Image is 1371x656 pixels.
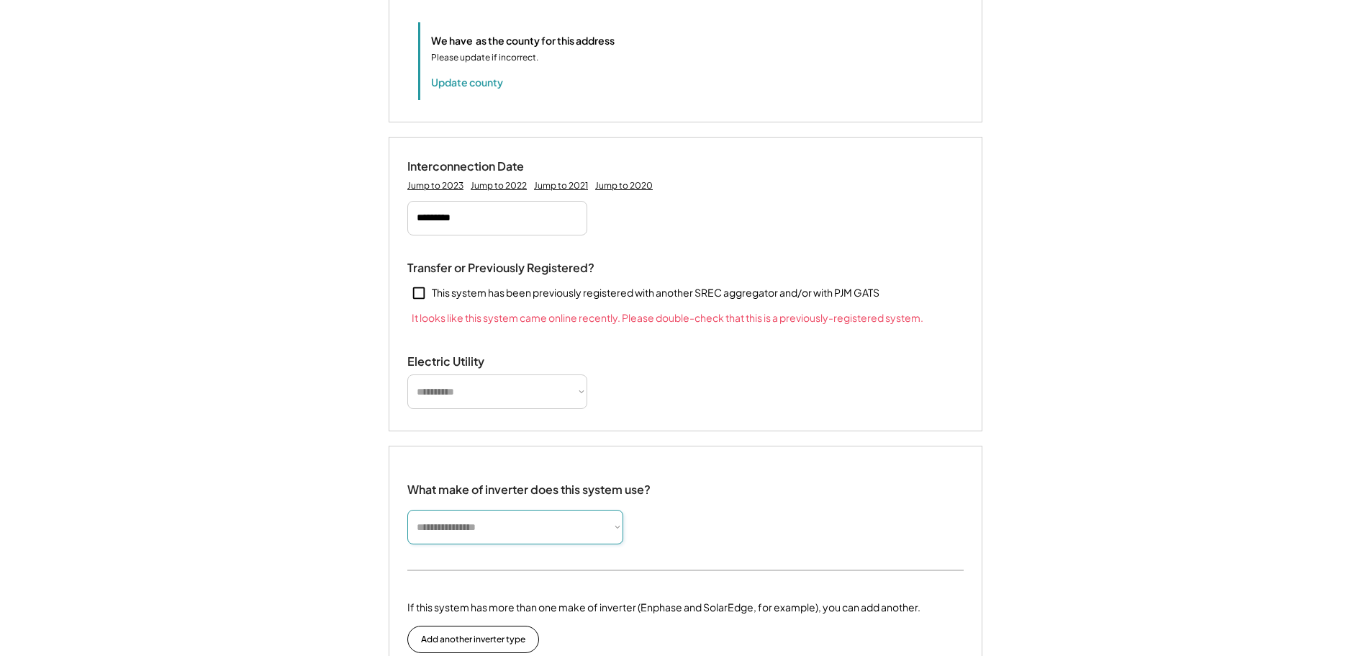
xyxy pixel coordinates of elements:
[407,600,920,615] div: If this system has more than one make of inverter (Enphase and SolarEdge, for example), you can a...
[534,180,588,192] div: Jump to 2021
[431,33,615,48] div: We have as the county for this address
[407,159,551,174] div: Interconnection Date
[407,180,463,192] div: Jump to 2023
[595,180,653,192] div: Jump to 2020
[407,468,651,500] div: What make of inverter does this system use?
[432,286,879,300] div: This system has been previously registered with another SREC aggregator and/or with PJM GATS
[431,75,503,89] button: Update county
[407,626,539,653] button: Add another inverter type
[407,310,923,325] div: It looks like this system came online recently. Please double-check that this is a previously-reg...
[431,51,538,64] div: Please update if incorrect.
[407,261,594,276] div: Transfer or Previously Registered?
[407,354,551,369] div: Electric Utility
[471,180,527,192] div: Jump to 2022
